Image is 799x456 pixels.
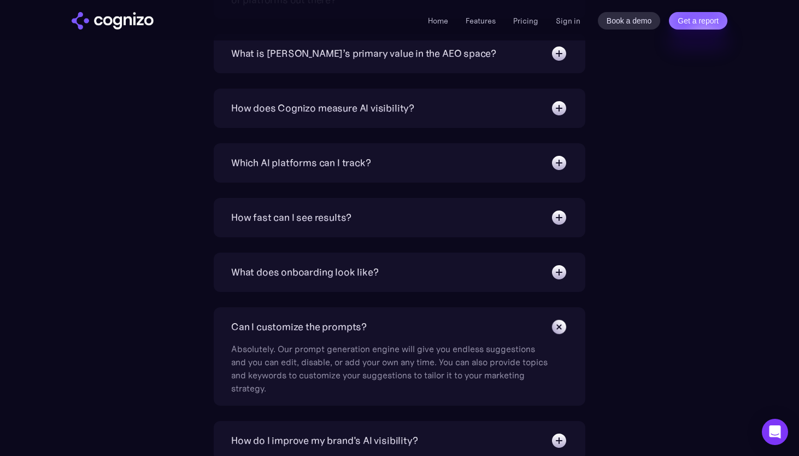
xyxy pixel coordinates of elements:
div: What does onboarding look like? [231,265,378,280]
a: Home [428,16,448,26]
a: home [72,12,154,30]
div: How do I improve my brand's AI visibility? [231,433,418,448]
div: How fast can I see results? [231,210,351,225]
a: Pricing [513,16,538,26]
a: Features [466,16,496,26]
div: How does Cognizo measure AI visibility? [231,101,414,116]
a: Book a demo [598,12,661,30]
div: Open Intercom Messenger [762,419,788,445]
img: cognizo logo [72,12,154,30]
div: Absolutely. Our prompt generation engine will give you endless suggestions and you can edit, disa... [231,336,548,395]
div: Can I customize the prompts? [231,319,367,335]
div: What is [PERSON_NAME]’s primary value in the AEO space? [231,46,496,61]
div: Which AI platforms can I track? [231,155,371,171]
a: Get a report [669,12,727,30]
a: Sign in [556,14,580,27]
